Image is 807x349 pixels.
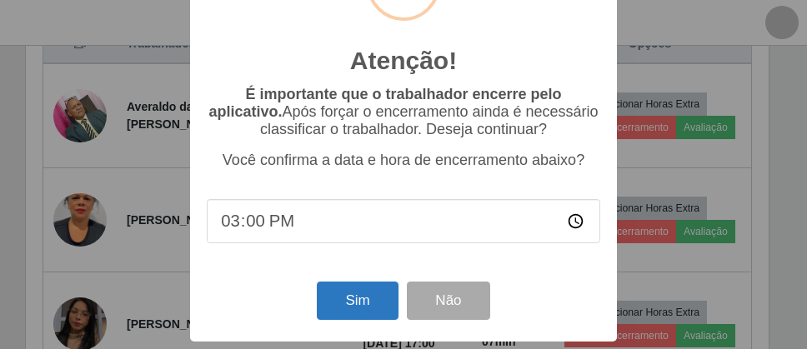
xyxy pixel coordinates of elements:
b: É importante que o trabalhador encerre pelo aplicativo. [208,86,561,120]
button: Não [407,282,489,321]
p: Você confirma a data e hora de encerramento abaixo? [207,152,600,169]
h2: Atenção! [350,46,457,76]
button: Sim [317,282,398,321]
p: Após forçar o encerramento ainda é necessário classificar o trabalhador. Deseja continuar? [207,86,600,138]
